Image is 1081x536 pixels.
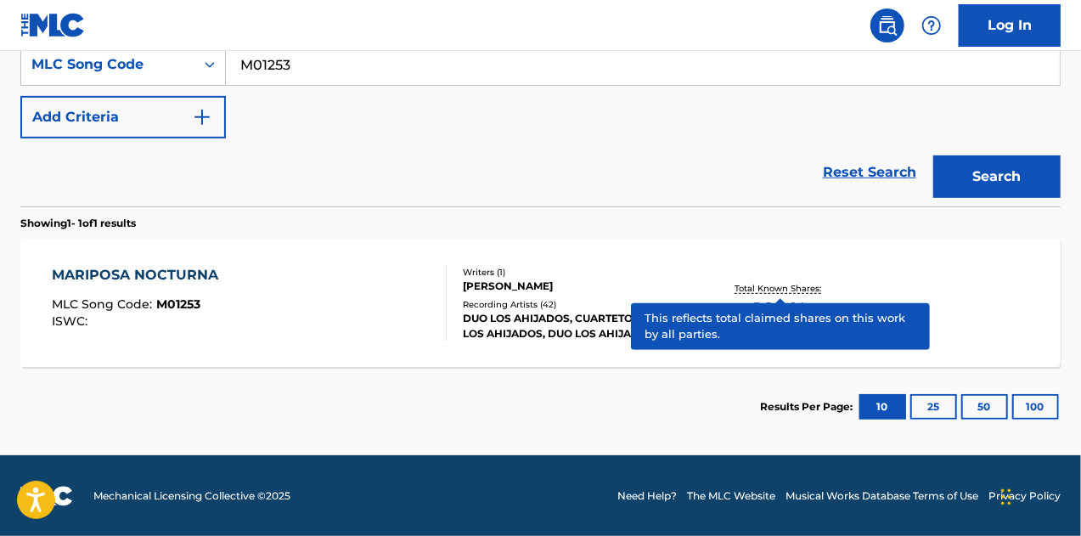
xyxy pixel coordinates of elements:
a: Log In [959,4,1061,47]
div: Arrastrar [1001,471,1011,522]
a: Musical Works Database Terms of Use [785,488,978,504]
span: ISWC : [52,313,92,329]
a: Reset Search [814,154,925,191]
a: Public Search [870,8,904,42]
img: MLC Logo [20,13,86,37]
img: help [921,15,942,36]
span: M01253 [156,296,200,312]
form: Search Form [20,43,1061,206]
div: MARIPOSA NOCTURNA [52,265,227,285]
div: Recording Artists ( 42 ) [463,298,694,311]
button: 50 [961,394,1008,420]
div: MLC Song Code [31,54,184,75]
a: MARIPOSA NOCTURNAMLC Song Code:M01253ISWC:Writers (1)[PERSON_NAME]Recording Artists (42)DUO LOS A... [20,240,1061,367]
div: Widget de chat [996,454,1081,536]
a: Need Help? [617,488,677,504]
p: Total Known Shares: [735,282,826,295]
div: [PERSON_NAME] [463,279,694,294]
button: Search [933,155,1061,198]
button: 100 [1012,394,1059,420]
div: Writers ( 1 ) [463,266,694,279]
p: Showing 1 - 1 of 1 results [20,216,136,231]
span: Mechanical Licensing Collective © 2025 [93,488,290,504]
div: DUO LOS AHIJADOS, CUARTETO MAYARI, LOS AHIJADOS, DUO LOS AHIJADOS, CUARTETO MAYARI, TRIO LOS COND... [463,311,694,341]
img: logo [20,486,73,506]
span: 100 % [755,295,807,325]
div: Help [915,8,949,42]
button: 25 [910,394,957,420]
button: Add Criteria [20,96,226,138]
span: MLC Song Code : [52,296,156,312]
iframe: Chat Widget [996,454,1081,536]
a: Privacy Policy [988,488,1061,504]
button: 10 [859,394,906,420]
img: 9d2ae6d4665cec9f34b9.svg [192,107,212,127]
p: Results Per Page: [760,399,857,415]
img: search [877,15,898,36]
a: The MLC Website [687,488,775,504]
